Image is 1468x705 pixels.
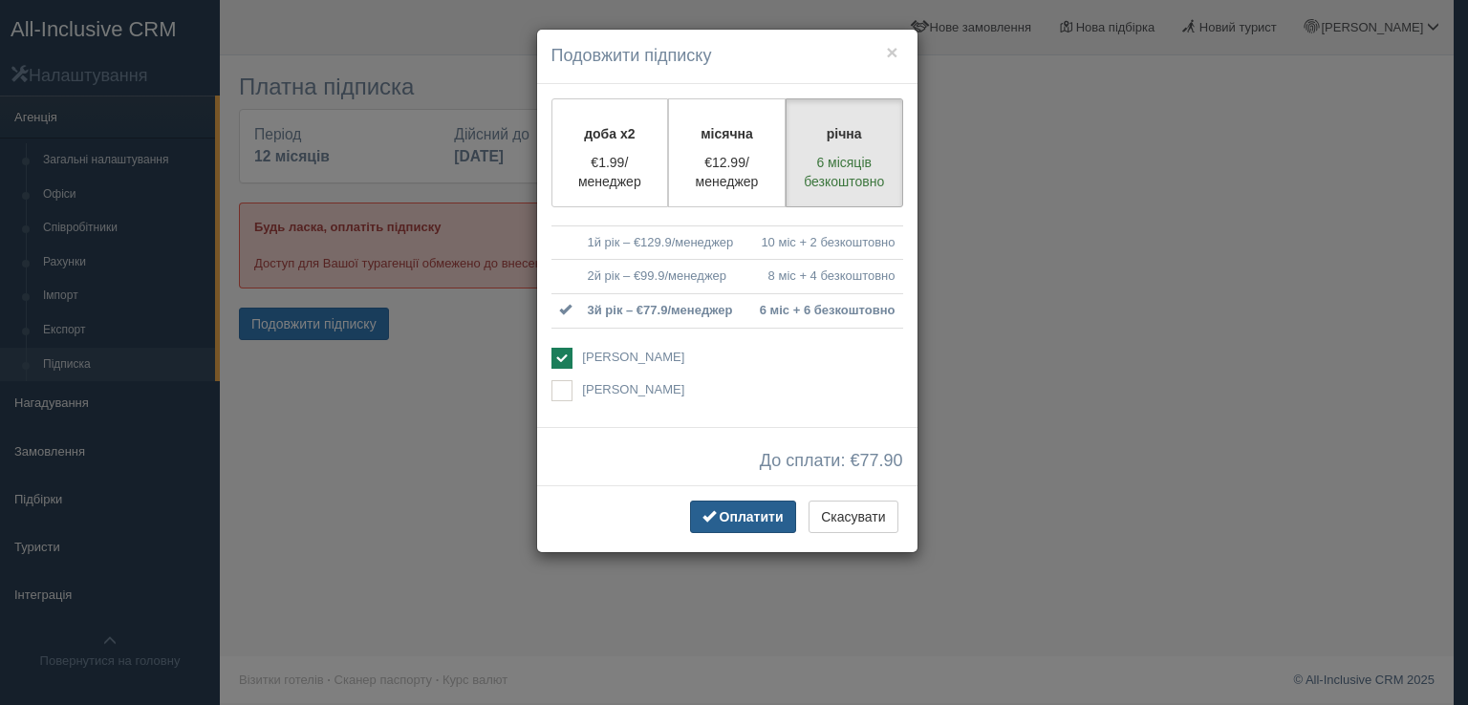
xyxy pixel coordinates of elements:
[690,501,796,533] button: Оплатити
[680,124,773,143] p: місячна
[680,153,773,191] p: €12.99/менеджер
[886,42,897,62] button: ×
[746,293,902,328] td: 6 міс + 6 безкоштовно
[798,124,891,143] p: річна
[760,452,903,471] span: До сплати: €
[551,44,903,69] h4: Подовжити підписку
[809,501,897,533] button: Скасувати
[798,153,891,191] p: 6 місяців безкоштовно
[582,350,684,364] span: [PERSON_NAME]
[580,260,747,294] td: 2й рік – €99.9/менеджер
[582,382,684,396] span: [PERSON_NAME]
[859,451,902,470] span: 77.90
[746,260,902,294] td: 8 міс + 4 безкоштовно
[564,124,657,143] p: доба x2
[580,225,747,260] td: 1й рік – €129.9/менеджер
[746,225,902,260] td: 10 міс + 2 безкоштовно
[580,293,747,328] td: 3й рік – €77.9/менеджер
[564,153,657,191] p: €1.99/менеджер
[720,509,784,524] span: Оплатити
